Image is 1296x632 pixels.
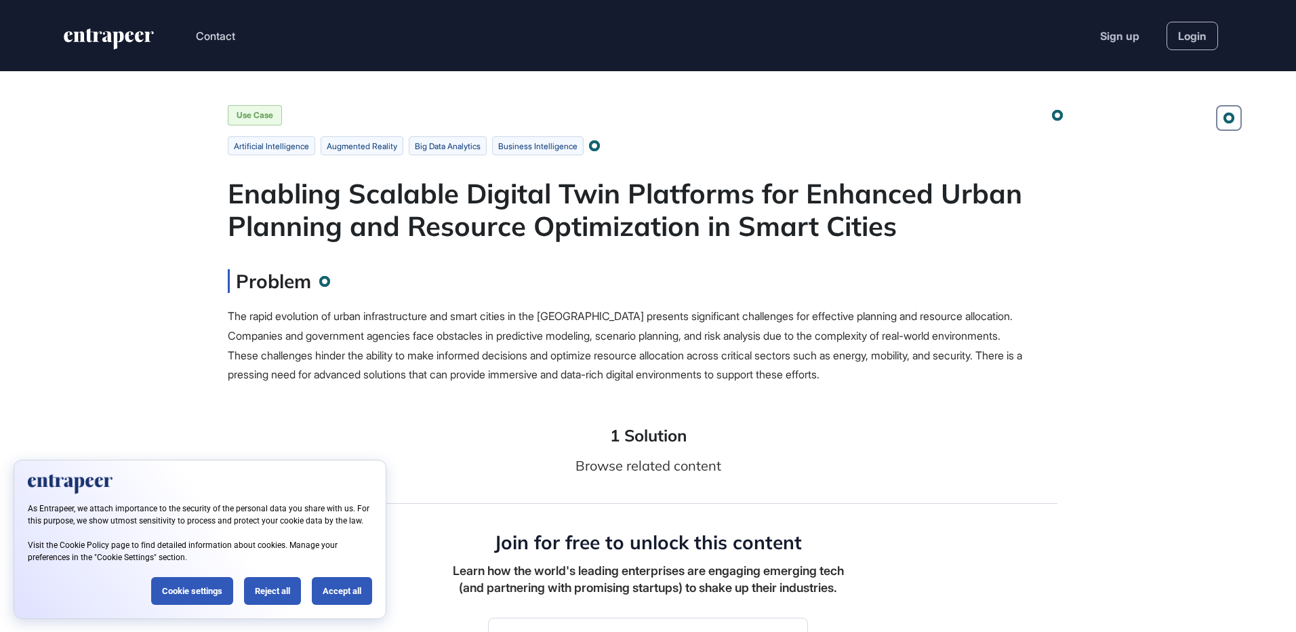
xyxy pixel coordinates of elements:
div: Browse related content [575,456,721,476]
a: entrapeer-logo [62,28,155,54]
button: Contact [196,27,235,45]
h4: Join for free to unlock this content [494,531,802,554]
li: big data analytics [409,136,487,155]
div: Use Case [228,105,282,125]
div: Learn how the world's leading enterprises are engaging emerging tech (and partnering with promisi... [445,562,851,596]
li: artificial intelligence [228,136,315,155]
li: 1 Solution [610,425,687,446]
li: business intelligence [492,136,584,155]
a: Login [1167,22,1218,50]
span: The rapid evolution of urban infrastructure and smart cities in the [GEOGRAPHIC_DATA] presents si... [228,309,1022,381]
a: Sign up [1100,28,1139,44]
div: Enabling Scalable Digital Twin Platforms for Enhanced Urban Planning and Resource Optimization in... [228,177,1068,242]
h3: Problem [228,269,311,293]
li: augmented reality [321,136,403,155]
